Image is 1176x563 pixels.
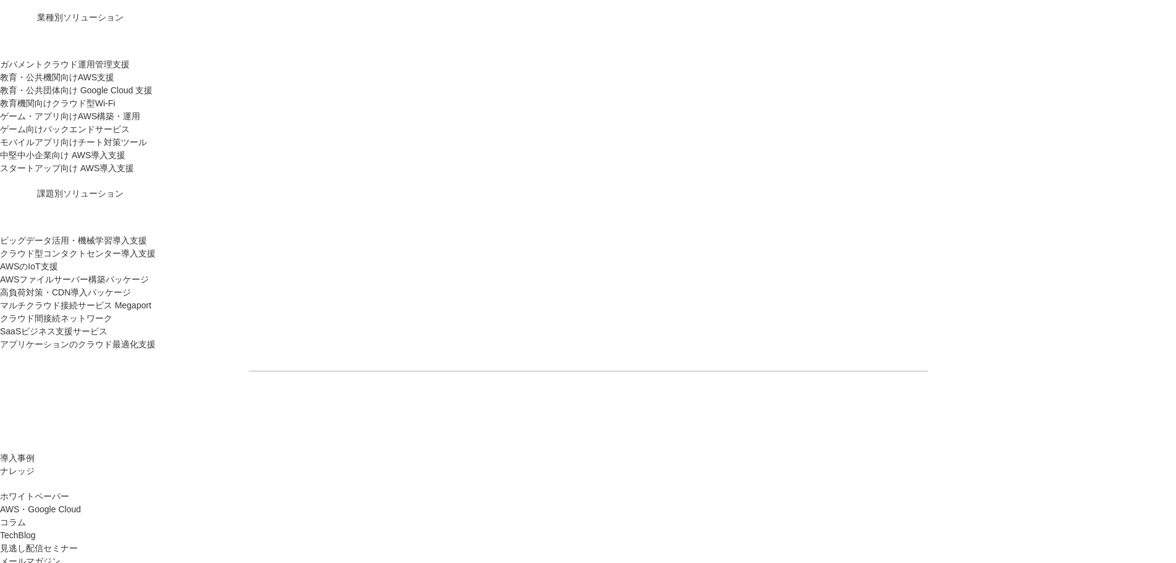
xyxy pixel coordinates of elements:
[594,391,792,421] a: まずは相談する
[37,12,123,22] span: 業種別ソリューション
[562,404,572,408] img: 矢印
[37,188,123,198] span: 課題別ソリューション
[772,404,782,408] img: 矢印
[385,391,582,421] a: 資料を請求する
